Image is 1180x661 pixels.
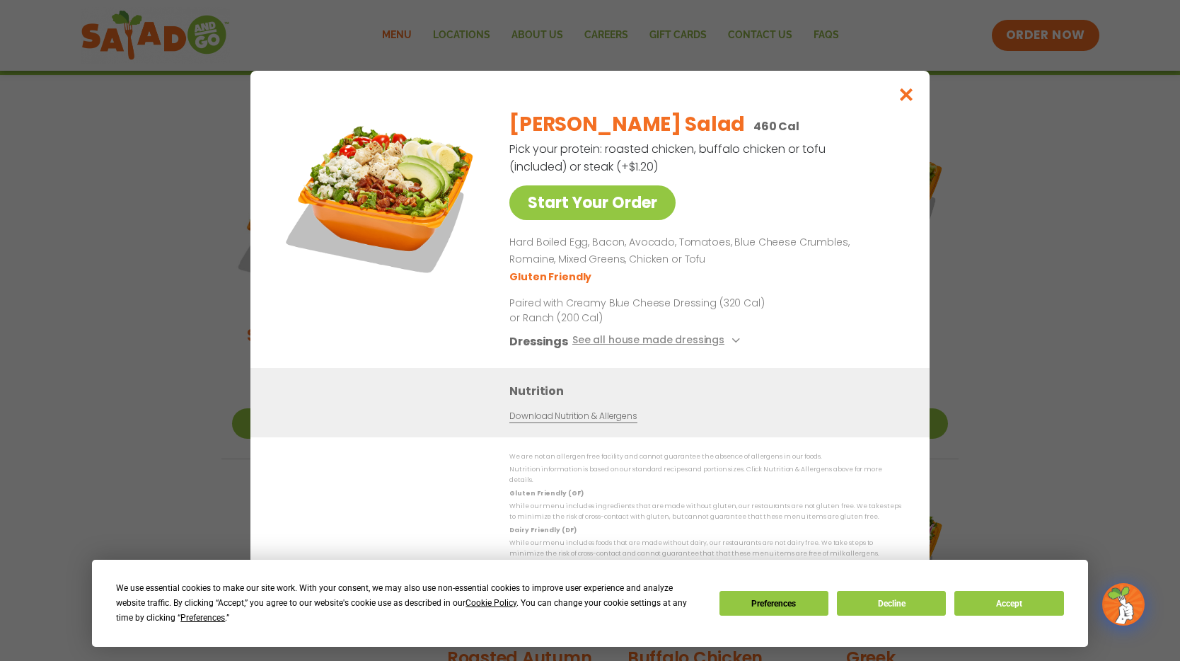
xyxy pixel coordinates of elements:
[509,538,901,560] p: While our menu includes foods that are made without dairy, our restaurants are not dairy free. We...
[509,501,901,523] p: While our menu includes ingredients that are made without gluten, our restaurants are not gluten ...
[509,526,576,534] strong: Dairy Friendly (DF)
[719,591,828,616] button: Preferences
[180,613,225,623] span: Preferences
[509,234,896,268] p: Hard Boiled Egg, Bacon, Avocado, Tomatoes, Blue Cheese Crumbles, Romaine, Mixed Greens, Chicken o...
[884,71,930,118] button: Close modal
[837,591,946,616] button: Decline
[509,410,637,423] a: Download Nutrition & Allergens
[509,185,676,220] a: Start Your Order
[509,110,745,139] h2: [PERSON_NAME] Salad
[509,464,901,486] p: Nutrition information is based on our standard recipes and portion sizes. Click Nutrition & Aller...
[509,140,828,176] p: Pick your protein: roasted chicken, buffalo chicken or tofu (included) or steak (+$1.20)
[509,333,568,350] h3: Dressings
[509,270,594,284] li: Gluten Friendly
[282,99,480,297] img: Featured product photo for Cobb Salad
[465,598,516,608] span: Cookie Policy
[954,591,1063,616] button: Accept
[509,452,901,462] p: We are not an allergen free facility and cannot guarantee the absence of allergens in our foods.
[753,117,799,135] p: 460 Cal
[509,489,583,498] strong: Gluten Friendly (GF)
[92,560,1088,647] div: Cookie Consent Prompt
[116,581,702,626] div: We use essential cookies to make our site work. With your consent, we may also use non-essential ...
[509,382,908,400] h3: Nutrition
[572,333,744,350] button: See all house made dressings
[1104,585,1143,624] img: wpChatIcon
[509,296,771,326] p: Paired with Creamy Blue Cheese Dressing (320 Cal) or Ranch (200 Cal)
